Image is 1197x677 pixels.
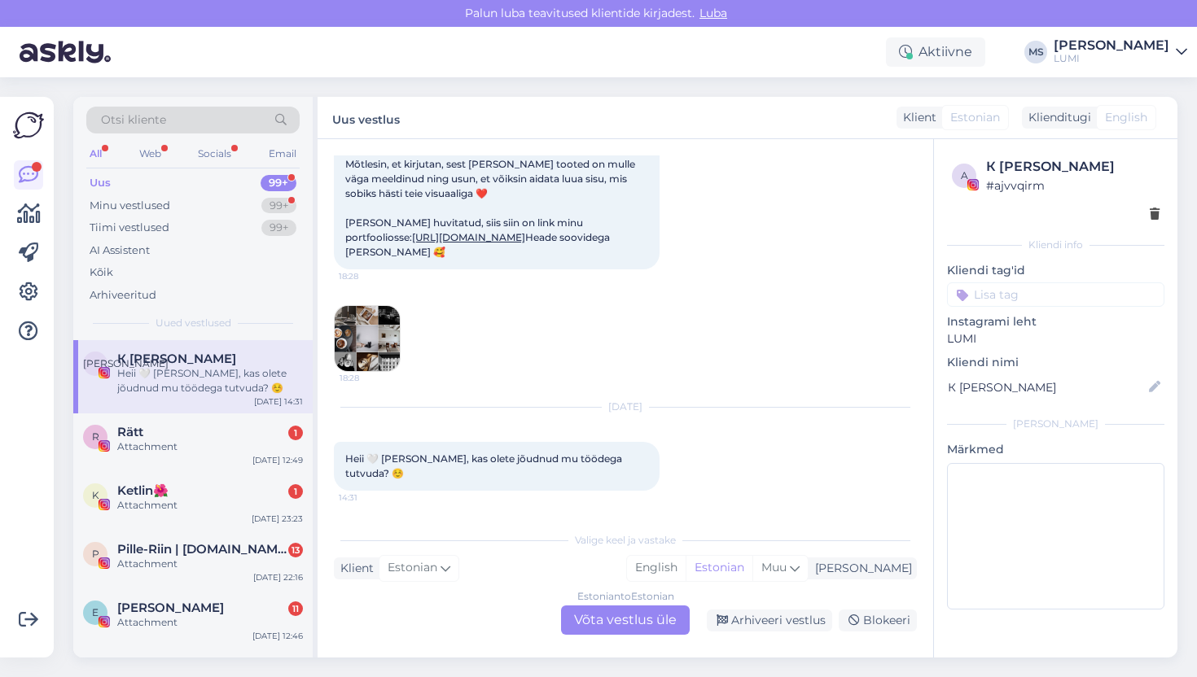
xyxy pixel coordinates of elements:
[117,601,224,615] span: Elis Loik
[1105,109,1147,126] span: English
[136,143,164,164] div: Web
[90,242,150,259] div: AI Assistent
[117,439,303,454] div: Attachment
[261,198,296,214] div: 99+
[253,571,303,583] div: [DATE] 22:16
[117,425,143,439] span: Rätt
[334,560,374,577] div: Klient
[90,198,170,214] div: Minu vestlused
[261,175,296,191] div: 99+
[947,262,1164,279] p: Kliendi tag'id
[1024,41,1047,63] div: MS
[90,264,113,281] div: Kõik
[1054,39,1187,65] a: [PERSON_NAME]LUMI
[947,417,1164,431] div: [PERSON_NAME]
[90,220,169,236] div: Tiimi vestlused
[340,372,401,384] span: 18:28
[252,513,303,525] div: [DATE] 23:23
[948,378,1146,396] input: Lisa nimi
[332,107,400,129] label: Uus vestlus
[839,609,917,631] div: Blokeeri
[886,37,985,67] div: Aktiivne
[761,560,787,574] span: Muu
[92,430,99,443] span: R
[83,357,169,369] span: [PERSON_NAME]
[947,330,1164,347] p: LUMI
[686,556,752,580] div: Estonian
[897,109,936,126] div: Klient
[86,143,105,164] div: All
[345,452,625,479] span: Heii 🤍 [PERSON_NAME], kas olete jõudnud mu töödega tutvuda? ☺️
[1054,52,1169,65] div: LUMI
[288,426,303,440] div: 1
[986,177,1160,194] div: # ajvvqirm
[195,143,235,164] div: Socials
[388,559,437,577] span: Estonian
[695,6,732,20] span: Luba
[412,231,525,243] a: [URL][DOMAIN_NAME]
[92,606,99,618] span: E
[117,615,303,630] div: Attachment
[339,491,400,504] span: 14:31
[339,270,400,282] span: 18:28
[90,287,156,304] div: Arhiveeritud
[117,483,169,498] span: Ketlin🌺
[13,110,44,141] img: Askly Logo
[265,143,300,164] div: Email
[947,354,1164,371] p: Kliendi nimi
[1022,109,1091,126] div: Klienditugi
[254,395,303,408] div: [DATE] 14:31
[117,557,303,571] div: Attachment
[261,220,296,236] div: 99+
[288,601,303,616] div: 11
[90,175,111,191] div: Uus
[961,169,968,181] span: a
[117,366,303,395] div: Heii 🤍 [PERSON_NAME], kas olete jõudnud mu töödega tutvuda? ☺️
[561,605,690,635] div: Võta vestlus üle
[707,609,832,631] div: Arhiveeri vestlus
[1054,39,1169,52] div: [PERSON_NAME]
[947,441,1164,458] p: Märkmed
[92,489,99,501] span: K
[101,111,166,129] span: Otsi kliente
[334,533,917,548] div: Valige keel ja vastake
[117,352,236,366] span: К a r m e n
[986,157,1160,177] div: К [PERSON_NAME]
[117,542,287,557] span: Pille-Riin | treenerpilleriin.ee
[334,400,917,414] div: [DATE]
[117,498,303,513] div: Attachment
[252,454,303,466] div: [DATE] 12:49
[627,556,686,580] div: English
[809,560,912,577] div: [PERSON_NAME]
[335,306,400,371] img: Attachment
[947,313,1164,330] p: Instagrami leht
[947,238,1164,252] div: Kliendi info
[288,543,303,557] div: 13
[252,630,303,642] div: [DATE] 12:46
[950,109,1000,126] span: Estonian
[156,316,231,330] span: Uued vestlused
[288,484,303,499] div: 1
[92,548,99,560] span: P
[577,589,674,604] div: Estonian to Estonian
[947,282,1164,307] input: Lisa tag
